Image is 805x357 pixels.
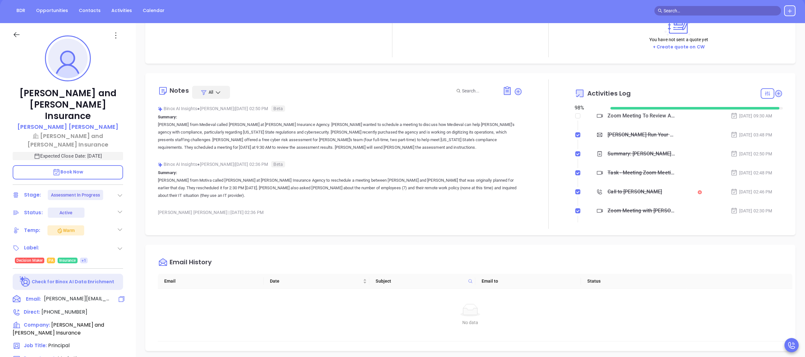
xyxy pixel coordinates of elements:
[608,130,675,140] div: [PERSON_NAME] Run Your Cybersecurity Assessment (Time-Sensitive)
[608,206,675,216] div: Zoom Meeting with [PERSON_NAME]
[53,169,84,175] span: Book Now
[13,88,123,122] p: [PERSON_NAME] and [PERSON_NAME] Insurance
[158,107,163,111] img: svg%3e
[24,309,40,315] span: Direct :
[48,257,53,264] span: PA
[731,188,772,195] div: [DATE] 02:46 PM
[32,279,114,285] p: Check for Binox AI Data Enrichment
[649,36,708,43] p: You have not sent a quote yet
[158,177,522,199] p: [PERSON_NAME] from Motiva called [PERSON_NAME] at [PERSON_NAME] Insurance Agency to reschedule a ...
[26,295,41,303] span: Email:
[32,5,72,16] a: Opportunities
[608,168,675,178] div: Task - Meeting Zoom Meeting To Review Assessment - [PERSON_NAME]
[653,44,705,50] a: + Create quote on CW
[158,115,177,119] b: Summary:
[170,87,189,94] div: Notes
[575,104,603,112] div: 98 %
[41,308,87,316] span: [PHONE_NUMBER]
[158,208,522,217] div: [PERSON_NAME] [PERSON_NAME] [DATE] 02:36 PM
[608,111,675,121] div: Zoom Meeting To Review Assessment - [PERSON_NAME]
[59,257,76,264] span: Insurance
[581,274,687,289] th: Status
[608,187,662,197] div: Call to [PERSON_NAME]
[165,319,775,326] div: No data
[24,243,39,253] div: Label:
[731,131,772,138] div: [DATE] 03:48 PM
[651,43,707,51] button: + Create quote on CW
[139,5,168,16] a: Calendar
[20,276,31,287] img: Ai-Enrich-DaqCidB-.svg
[731,150,772,157] div: [DATE] 02:50 PM
[13,5,29,16] a: BDR
[82,257,86,264] span: +1
[170,259,212,267] div: Email History
[13,132,123,149] a: [PERSON_NAME] and [PERSON_NAME] Insurance
[731,207,772,214] div: [DATE] 02:30 PM
[13,152,123,160] p: Expected Close Date: [DATE]
[24,226,41,235] div: Temp:
[587,90,631,97] span: Activities Log
[197,106,200,111] span: ●
[24,190,41,200] div: Stage:
[264,274,369,289] th: Date
[462,87,496,94] input: Search...
[731,169,772,176] div: [DATE] 02:48 PM
[48,342,70,349] span: Principal
[608,149,675,159] div: Summary: [PERSON_NAME] from Medieval called [PERSON_NAME] at [PERSON_NAME] Insurance Agency. [PER...
[158,274,264,289] th: Email
[44,295,110,303] span: [PERSON_NAME][EMAIL_ADDRESS][DOMAIN_NAME]
[270,278,362,285] span: Date
[59,208,72,218] div: Active
[197,162,200,167] span: ●
[24,322,50,328] span: Company:
[57,227,75,234] div: Warm
[24,342,47,349] span: Job Title:
[16,257,43,264] span: Decision Maker
[17,122,118,132] a: [PERSON_NAME] [PERSON_NAME]
[158,121,522,151] p: [PERSON_NAME] from Medieval called [PERSON_NAME] at [PERSON_NAME] Insurance Agency. [PERSON_NAME]...
[17,122,118,131] p: [PERSON_NAME] [PERSON_NAME]
[158,104,522,113] div: Binox AI Insights [PERSON_NAME] | [DATE] 02:50 PM
[658,9,662,13] span: search
[108,5,136,16] a: Activities
[13,321,104,336] span: [PERSON_NAME] and [PERSON_NAME] Insurance
[158,170,177,175] b: Summary:
[75,5,104,16] a: Contacts
[731,112,772,119] div: [DATE] 09:30 AM
[24,208,43,217] div: Status:
[664,7,777,14] input: Search…
[51,190,100,200] div: Assessment In Progress
[158,160,522,169] div: Binox AI Insights [PERSON_NAME] | [DATE] 02:36 PM
[475,274,581,289] th: Email to
[271,161,285,167] span: Beta
[48,39,88,78] img: profile-user
[209,89,213,95] span: All
[271,105,285,112] span: Beta
[376,278,465,285] span: Subject
[158,162,163,167] img: svg%3e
